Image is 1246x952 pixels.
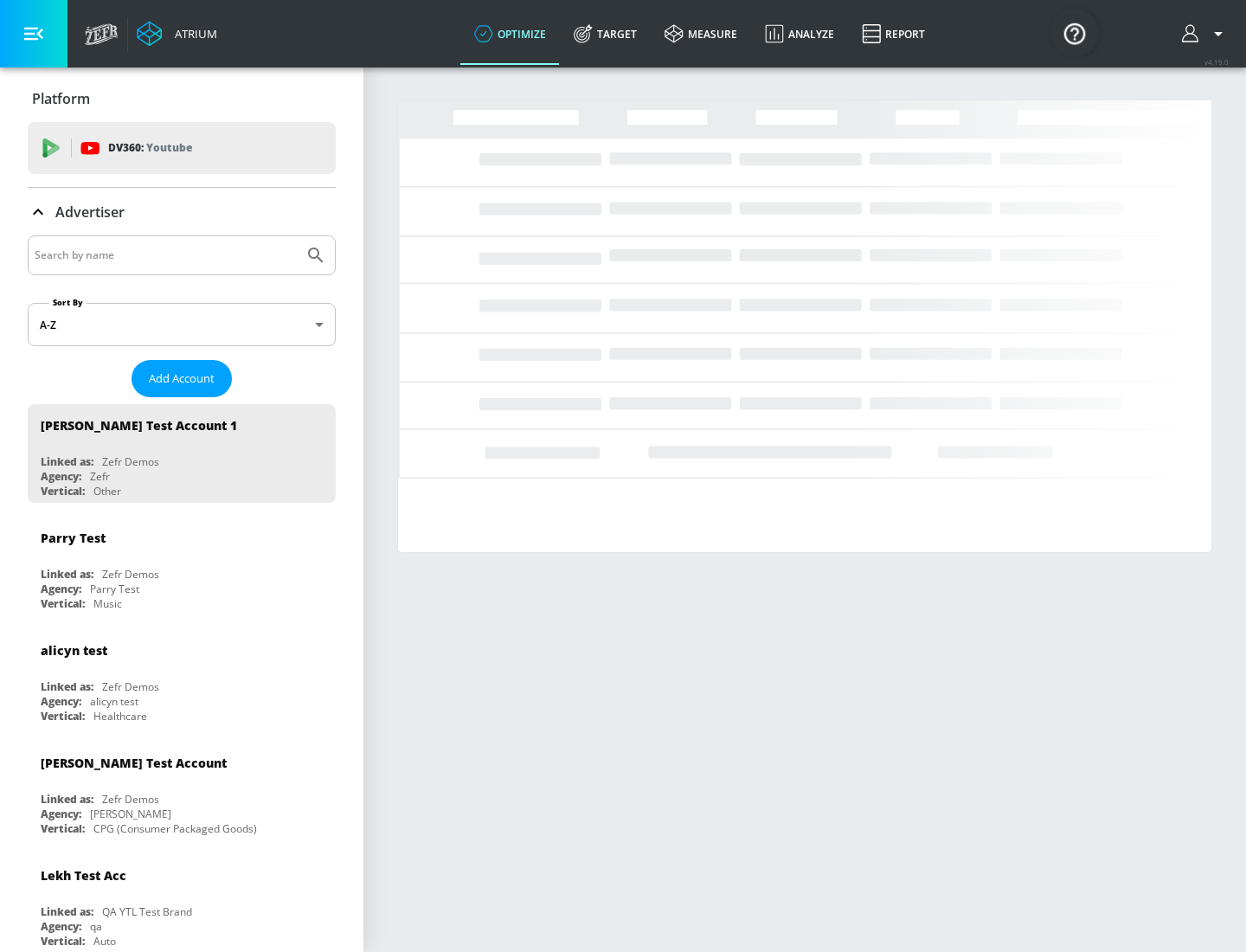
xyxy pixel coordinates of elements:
[651,3,751,65] a: measure
[848,3,939,65] a: Report
[41,755,227,771] div: [PERSON_NAME] Test Account
[751,3,848,65] a: Analyze
[35,244,297,267] input: Search by name
[102,454,159,469] div: Zefr Demos
[90,807,171,821] div: [PERSON_NAME]
[41,469,81,484] div: Agency:
[55,203,125,222] p: Advertiser
[28,517,336,615] div: Parry TestLinked as:Zefr DemosAgency:Parry TestVertical:Music
[41,596,85,611] div: Vertical:
[28,74,336,123] div: Platform
[28,629,336,728] div: alicyn testLinked as:Zefr DemosAgency:alicyn testVertical:Healthcare
[108,138,192,158] p: DV360:
[41,417,237,434] div: [PERSON_NAME] Test Account 1
[28,188,336,236] div: Advertiser
[28,122,336,174] div: DV360: Youtube
[90,919,102,934] div: qa
[102,792,159,807] div: Zefr Demos
[32,89,90,108] p: Platform
[28,742,336,840] div: [PERSON_NAME] Test AccountLinked as:Zefr DemosAgency:[PERSON_NAME]Vertical:CPG (Consumer Packaged...
[41,567,93,582] div: Linked as:
[41,821,85,836] div: Vertical:
[90,582,139,596] div: Parry Test
[49,297,87,308] label: Sort By
[41,679,93,694] div: Linked as:
[137,21,217,47] a: Atrium
[41,934,85,949] div: Vertical:
[41,807,81,821] div: Agency:
[1050,9,1099,57] button: Open Resource Center
[93,596,122,611] div: Music
[93,709,147,724] div: Healthcare
[41,454,93,469] div: Linked as:
[93,934,116,949] div: Auto
[132,360,232,397] button: Add Account
[102,567,159,582] div: Zefr Demos
[41,792,93,807] div: Linked as:
[168,26,217,42] div: Atrium
[93,821,257,836] div: CPG (Consumer Packaged Goods)
[41,709,85,724] div: Vertical:
[41,484,85,499] div: Vertical:
[41,642,107,659] div: alicyn test
[90,469,110,484] div: Zefr
[93,484,121,499] div: Other
[460,3,560,65] a: optimize
[90,694,138,709] div: alicyn test
[146,138,192,157] p: Youtube
[41,919,81,934] div: Agency:
[41,694,81,709] div: Agency:
[28,404,336,503] div: [PERSON_NAME] Test Account 1Linked as:Zefr DemosAgency:ZefrVertical:Other
[41,582,81,596] div: Agency:
[41,904,93,919] div: Linked as:
[102,679,159,694] div: Zefr Demos
[41,530,106,546] div: Parry Test
[102,904,192,919] div: QA YTL Test Brand
[560,3,651,65] a: Target
[28,303,336,346] div: A-Z
[149,369,215,389] span: Add Account
[41,867,126,884] div: Lekh Test Acc
[1204,57,1229,67] span: v 4.19.0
